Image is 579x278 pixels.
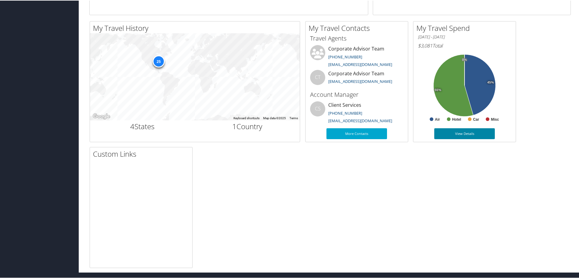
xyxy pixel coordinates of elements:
[200,121,296,131] h2: Country
[435,117,440,121] text: Air
[452,117,461,121] text: Hotel
[326,128,387,139] a: More Contacts
[310,90,403,98] h3: Account Manager
[289,116,298,119] a: Terms (opens in new tab)
[309,22,408,33] h2: My Travel Contacts
[328,61,392,67] a: [EMAIL_ADDRESS][DOMAIN_NAME]
[418,42,432,48] span: $3,081
[487,80,494,84] tspan: 45%
[152,55,164,67] div: 25
[328,78,392,83] a: [EMAIL_ADDRESS][DOMAIN_NAME]
[130,121,134,131] span: 4
[435,88,441,91] tspan: 55%
[418,42,511,48] h6: Total
[416,22,516,33] h2: My Travel Spend
[307,101,406,126] li: Client Services
[328,54,362,59] a: [PHONE_NUMBER]
[462,57,467,61] tspan: 0%
[310,101,325,116] div: CS
[232,121,237,131] span: 1
[418,34,511,39] h6: [DATE] - [DATE]
[307,44,406,69] li: Corporate Advisor Team
[93,22,300,33] h2: My Travel History
[491,117,499,121] text: Misc
[94,121,190,131] h2: States
[263,116,286,119] span: Map data ©2025
[93,148,192,159] h2: Custom Links
[434,128,495,139] a: View Details
[310,69,325,84] div: CT
[91,112,111,120] img: Google
[328,117,392,123] a: [EMAIL_ADDRESS][DOMAIN_NAME]
[328,110,362,115] a: [PHONE_NUMBER]
[233,116,260,120] button: Keyboard shortcuts
[310,34,403,42] h3: Travel Agents
[91,112,111,120] a: Open this area in Google Maps (opens a new window)
[473,117,479,121] text: Car
[307,69,406,89] li: Corporate Advisor Team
